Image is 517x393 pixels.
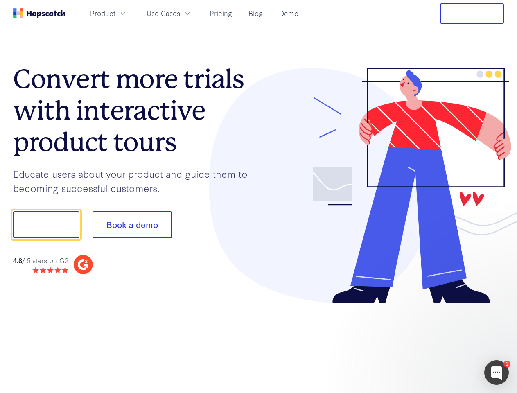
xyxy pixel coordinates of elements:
h1: Convert more trials with interactive product tours [13,63,259,158]
button: Product [85,7,132,20]
strong: 4.8 [13,255,22,265]
button: Use Cases [142,7,196,20]
span: Use Cases [147,8,180,18]
div: / 5 stars on G2 [13,255,68,266]
button: Book a demo [93,211,172,238]
p: Educate users about your product and guide them to becoming successful customers. [13,167,259,195]
div: 1 [503,361,510,368]
a: Home [13,8,65,18]
a: Pricing [206,7,235,20]
button: Free Trial [440,3,504,24]
span: Product [90,8,115,18]
a: Demo [276,7,302,20]
button: Show me! [13,211,79,238]
a: Blog [245,7,266,20]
